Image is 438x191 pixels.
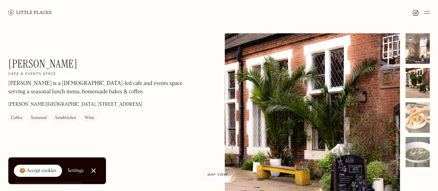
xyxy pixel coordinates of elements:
[8,101,142,108] p: [PERSON_NAME][GEOGRAPHIC_DATA], [STREET_ADDRESS]
[68,168,84,173] div: Settings
[84,115,94,122] div: Wine
[207,173,227,177] span: Map view
[8,80,195,96] p: [PERSON_NAME] is a [DEMOGRAPHIC_DATA]-led cafe and events space serving a seasonal lunch menu, ho...
[199,167,236,183] a: Map view
[93,171,93,171] div: Close Cookie Popup
[87,164,100,177] a: Close Cookie Popup
[8,72,56,77] h2: Cafe & events space
[14,165,62,177] a: 🍪 Accept cookies
[8,57,77,70] h1: [PERSON_NAME]
[68,163,84,179] a: Settings
[19,167,56,174] div: 🍪 Accept cookies
[55,115,76,122] div: Sandwiches
[31,115,47,122] div: Seasonal
[11,115,23,122] div: Coffee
